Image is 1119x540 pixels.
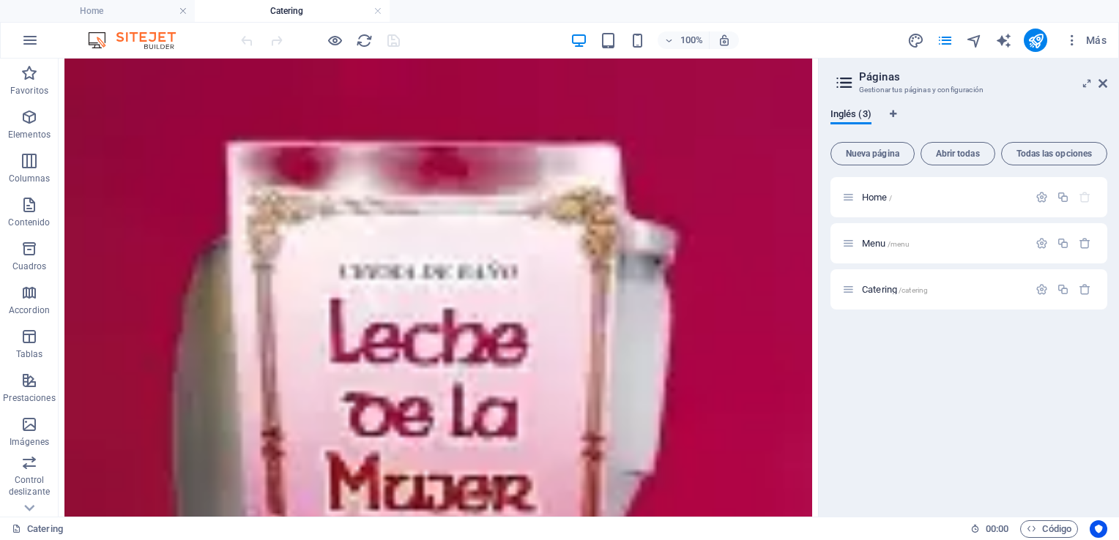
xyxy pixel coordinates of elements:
button: Nueva página [830,142,915,165]
div: Eliminar [1079,283,1091,296]
button: navigator [965,31,983,49]
button: Usercentrics [1090,520,1107,538]
p: Prestaciones [3,392,55,404]
div: Configuración [1036,283,1048,296]
p: Tablas [16,348,43,360]
h4: Catering [195,3,390,19]
img: Editor Logo [84,31,194,49]
i: Diseño (Ctrl+Alt+Y) [907,32,924,49]
i: Volver a cargar página [356,32,373,49]
h6: Tiempo de la sesión [970,520,1009,538]
button: Haz clic para salir del modo de previsualización y seguir editando [326,31,343,49]
span: /menu [888,240,910,248]
div: Eliminar [1079,237,1091,250]
i: Al redimensionar, ajustar el nivel de zoom automáticamente para ajustarse al dispositivo elegido. [718,34,731,47]
div: Pestañas de idiomas [830,108,1107,136]
div: Configuración [1036,237,1048,250]
span: Haz clic para abrir la página [862,238,910,249]
button: 100% [658,31,710,49]
span: Inglés (3) [830,105,871,126]
button: pages [936,31,953,49]
span: : [996,523,998,534]
span: Código [1027,520,1071,538]
i: Navegador [966,32,983,49]
i: Publicar [1027,32,1044,49]
h3: Gestionar tus páginas y configuración [859,83,1078,97]
span: Abrir todas [927,149,989,158]
div: La página principal no puede eliminarse [1079,191,1091,203]
p: Cuadros [12,260,47,272]
div: Home/ [858,192,1028,202]
p: Columnas [9,173,51,184]
h2: Páginas [859,70,1107,83]
span: Más [1065,33,1107,48]
button: Abrir todas [921,142,995,165]
p: Elementos [8,129,51,140]
span: / [889,194,892,202]
div: Configuración [1036,191,1048,203]
div: Catering/catering [858,285,1028,294]
button: design [907,31,924,49]
p: Favoritos [10,85,48,97]
button: publish [1024,29,1047,52]
button: Código [1020,520,1078,538]
div: Duplicar [1057,283,1069,296]
button: reload [355,31,373,49]
span: 00 00 [986,520,1008,538]
div: Menu/menu [858,239,1028,248]
h6: 100% [680,31,703,49]
span: Haz clic para abrir la página [862,284,928,295]
a: Haz clic para cancelar la selección y doble clic para abrir páginas [12,520,63,538]
button: Todas las opciones [1001,142,1107,165]
p: Contenido [8,217,50,228]
i: Páginas (Ctrl+Alt+S) [937,32,953,49]
span: /catering [899,286,928,294]
p: Imágenes [10,436,49,448]
span: Nueva página [837,149,908,158]
i: AI Writer [995,32,1012,49]
span: Haz clic para abrir la página [862,192,892,203]
div: Duplicar [1057,191,1069,203]
p: Accordion [9,304,50,316]
button: text_generator [995,31,1012,49]
span: Todas las opciones [1008,149,1101,158]
button: Más [1059,29,1112,52]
